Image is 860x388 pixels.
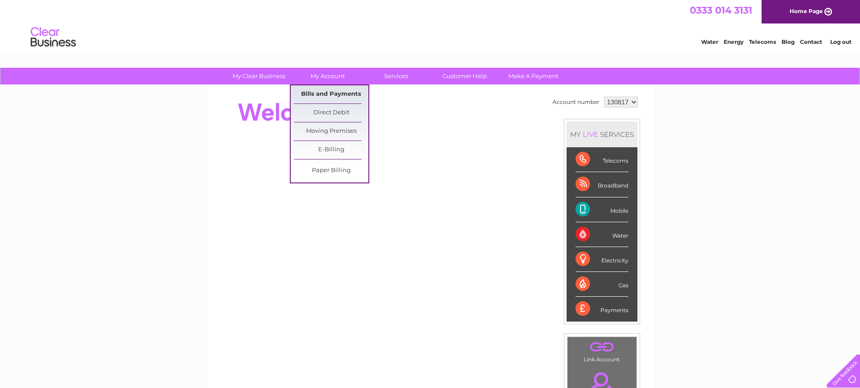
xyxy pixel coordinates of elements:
a: Blog [781,38,795,45]
a: Direct Debit [294,104,368,122]
a: Make A Payment [496,68,571,84]
a: Contact [800,38,822,45]
td: Link Account [567,337,637,365]
div: Clear Business is a trading name of Verastar Limited (registered in [GEOGRAPHIC_DATA] No. 3667643... [217,5,644,44]
div: Water [576,222,628,247]
a: Services [359,68,433,84]
a: Paper Billing [294,162,368,180]
a: Telecoms [749,38,776,45]
div: LIVE [581,130,600,139]
td: Account number [550,94,602,110]
div: Mobile [576,197,628,222]
a: Energy [724,38,744,45]
a: My Clear Business [222,68,296,84]
a: Bills and Payments [294,85,368,103]
div: Gas [576,272,628,297]
a: . [570,339,634,355]
a: Customer Help [428,68,502,84]
div: MY SERVICES [567,122,637,147]
a: 0333 014 3131 [690,5,752,16]
div: Broadband [576,172,628,197]
div: Electricity [576,247,628,272]
div: Telecoms [576,147,628,172]
a: Water [701,38,718,45]
div: Payments [576,297,628,321]
a: Moving Premises [294,122,368,140]
img: logo.png [30,23,76,51]
a: Log out [830,38,851,45]
a: My Account [290,68,365,84]
a: E-Billing [294,141,368,159]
